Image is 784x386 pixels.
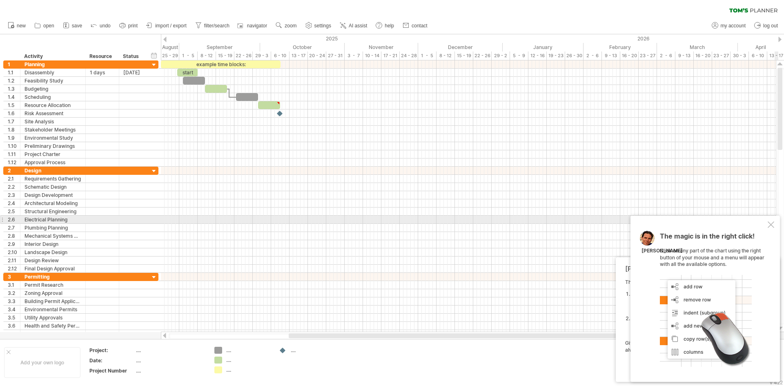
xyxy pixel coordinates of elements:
div: 27 - 31 [326,51,345,60]
span: filter/search [204,23,229,29]
div: February 2026 [584,43,657,51]
div: Status [123,52,141,60]
a: filter/search [193,20,232,31]
span: contact [412,23,428,29]
div: Design [24,167,81,174]
span: help [385,23,394,29]
div: Health and Safety Permits [24,322,81,330]
div: 22 - 26 [234,51,253,60]
div: 1.9 [8,134,20,142]
a: import / export [144,20,189,31]
div: 8 - 12 [198,51,216,60]
span: open [43,23,54,29]
div: 8 - 12 [437,51,455,60]
div: 1.8 [8,126,20,134]
div: 2.3 [8,191,20,199]
div: 23 - 27 [712,51,731,60]
div: 1.1 [8,69,20,76]
a: open [32,20,57,31]
div: Building Permit Application [24,297,81,305]
div: December 2025 [418,43,503,51]
span: new [17,23,26,29]
div: Design Development [24,191,81,199]
div: Project Number [89,367,134,374]
div: .... [226,357,271,364]
div: 2.12 [8,265,20,272]
div: 2.1 [8,175,20,183]
span: undo [100,23,111,29]
span: log out [763,23,778,29]
div: v 422 [770,379,783,386]
div: 16 - 20 [694,51,712,60]
div: Project Charter [24,150,81,158]
div: Date: [89,357,134,364]
div: 12 - 16 [528,51,547,60]
div: 22 - 26 [473,51,492,60]
a: new [6,20,28,31]
div: 2.7 [8,224,20,232]
span: navigator [247,23,267,29]
div: Zoning Approval [24,289,81,297]
div: Risk Assessment [24,109,81,117]
span: AI assist [349,23,367,29]
div: 29 - 3 [253,51,271,60]
a: save [61,20,85,31]
div: Environmental Permits [24,306,81,313]
span: zoom [285,23,296,29]
div: Permit Research [24,281,81,289]
span: settings [314,23,331,29]
div: 9 - 13 [675,51,694,60]
div: Fire Department Approval [24,330,81,338]
div: 1.2 [8,77,20,85]
div: Activity [24,52,81,60]
div: 2 - 6 [584,51,602,60]
div: 3.4 [8,306,20,313]
div: 2.10 [8,248,20,256]
div: .... [136,357,205,364]
div: Stakeholder Meetings [24,126,81,134]
span: save [72,23,82,29]
div: Add your own logo [4,347,80,378]
div: 1.3 [8,85,20,93]
div: 2.2 [8,183,20,191]
a: print [117,20,140,31]
div: Environmental Study [24,134,81,142]
div: 26 - 30 [565,51,584,60]
div: The [PERSON_NAME]'s AI-assist can help you in two ways: Give it a try! With the undo button in th... [625,279,766,375]
a: navigator [236,20,269,31]
div: .... [226,366,271,373]
div: Mechanical Systems Design [24,232,81,240]
div: 2.6 [8,216,20,223]
div: 1 [8,60,20,68]
div: Interior Design [24,240,81,248]
div: 24 - 28 [400,51,418,60]
div: 2.11 [8,257,20,264]
a: help [374,20,396,31]
div: Permitting [24,273,81,281]
div: Site Analysis [24,118,81,125]
div: Resource [89,52,114,60]
div: Feasibility Study [24,77,81,85]
div: [PERSON_NAME] [641,248,683,254]
div: 3.2 [8,289,20,297]
div: Click on any part of the chart using the right button of your mouse and a menu will appear with a... [660,233,766,367]
div: Preliminary Drawings [24,142,81,150]
span: import / export [155,23,187,29]
div: November 2025 [345,43,418,51]
div: January 2026 [503,43,584,51]
div: Schematic Design [24,183,81,191]
div: 25 - 29 [161,51,179,60]
div: 6 - 10 [271,51,290,60]
a: contact [401,20,430,31]
div: .... [136,347,205,354]
div: Planning [24,60,81,68]
div: Architectural Modeling [24,199,81,207]
span: print [128,23,138,29]
div: 30 - 3 [731,51,749,60]
div: 3.7 [8,330,20,338]
div: Disassembly [24,69,81,76]
div: Structural Engineering [24,208,81,215]
div: 10 - 14 [363,51,381,60]
div: example time blocks: [161,60,281,68]
div: 3.6 [8,322,20,330]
